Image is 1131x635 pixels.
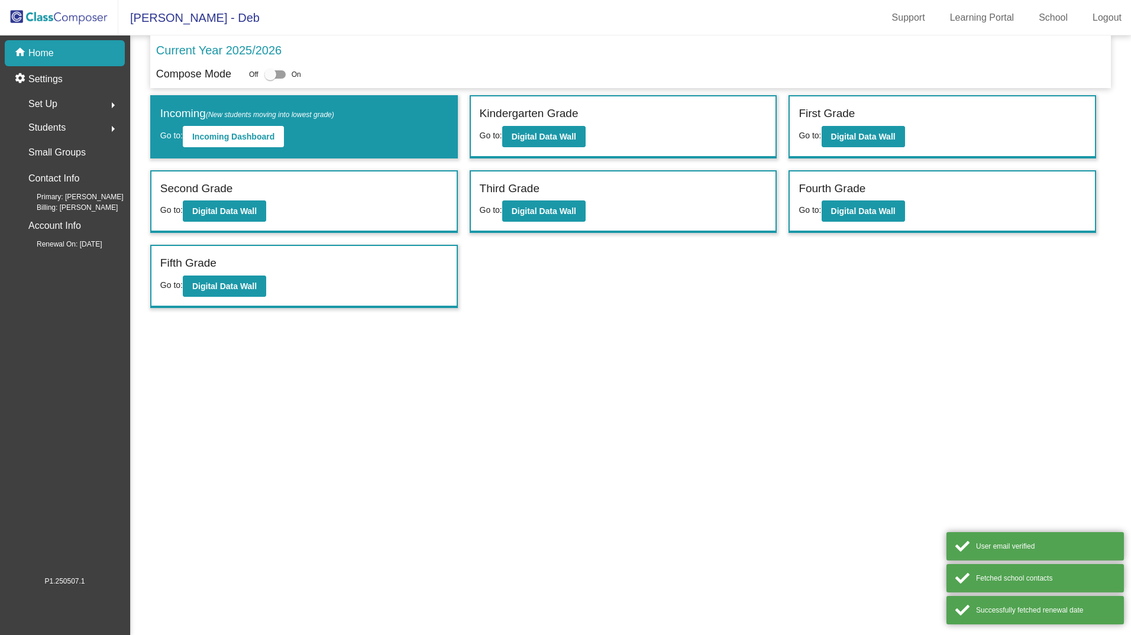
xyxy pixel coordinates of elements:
span: (New students moving into lowest grade) [206,111,334,119]
button: Incoming Dashboard [183,126,284,147]
b: Digital Data Wall [831,132,896,141]
label: Second Grade [160,180,233,197]
label: Third Grade [480,180,539,197]
span: Go to: [799,131,821,140]
span: Students [28,119,66,136]
span: Go to: [480,131,502,140]
button: Digital Data Wall [822,126,905,147]
p: Settings [28,72,63,86]
b: Digital Data Wall [192,281,257,291]
span: Set Up [28,96,57,112]
label: First Grade [799,105,855,122]
span: Go to: [160,205,183,215]
div: User email verified [976,541,1115,552]
button: Digital Data Wall [183,200,266,222]
button: Digital Data Wall [183,276,266,297]
div: Successfully fetched renewal date [976,605,1115,615]
span: Primary: [PERSON_NAME] [18,192,124,202]
a: Support [883,8,935,27]
p: Current Year 2025/2026 [156,41,282,59]
a: School [1029,8,1077,27]
span: Go to: [799,205,821,215]
label: Incoming [160,105,334,122]
mat-icon: arrow_right [106,98,120,112]
span: Off [249,69,258,80]
b: Incoming Dashboard [192,132,274,141]
button: Digital Data Wall [502,200,586,222]
mat-icon: arrow_right [106,122,120,136]
span: Go to: [160,280,183,290]
p: Account Info [28,218,81,234]
span: Renewal On: [DATE] [18,239,102,250]
p: Compose Mode [156,66,231,82]
p: Contact Info [28,170,79,187]
p: Home [28,46,54,60]
span: [PERSON_NAME] - Deb [118,8,260,27]
label: Fifth Grade [160,255,216,272]
b: Digital Data Wall [831,206,896,216]
label: Kindergarten Grade [480,105,579,122]
label: Fourth Grade [799,180,865,197]
button: Digital Data Wall [822,200,905,222]
b: Digital Data Wall [192,206,257,216]
a: Learning Portal [941,8,1024,27]
mat-icon: home [14,46,28,60]
span: Go to: [160,131,183,140]
a: Logout [1083,8,1131,27]
p: Small Groups [28,144,86,161]
span: Go to: [480,205,502,215]
span: On [292,69,301,80]
button: Digital Data Wall [502,126,586,147]
span: Billing: [PERSON_NAME] [18,202,118,213]
b: Digital Data Wall [512,206,576,216]
div: Fetched school contacts [976,573,1115,584]
b: Digital Data Wall [512,132,576,141]
mat-icon: settings [14,72,28,86]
